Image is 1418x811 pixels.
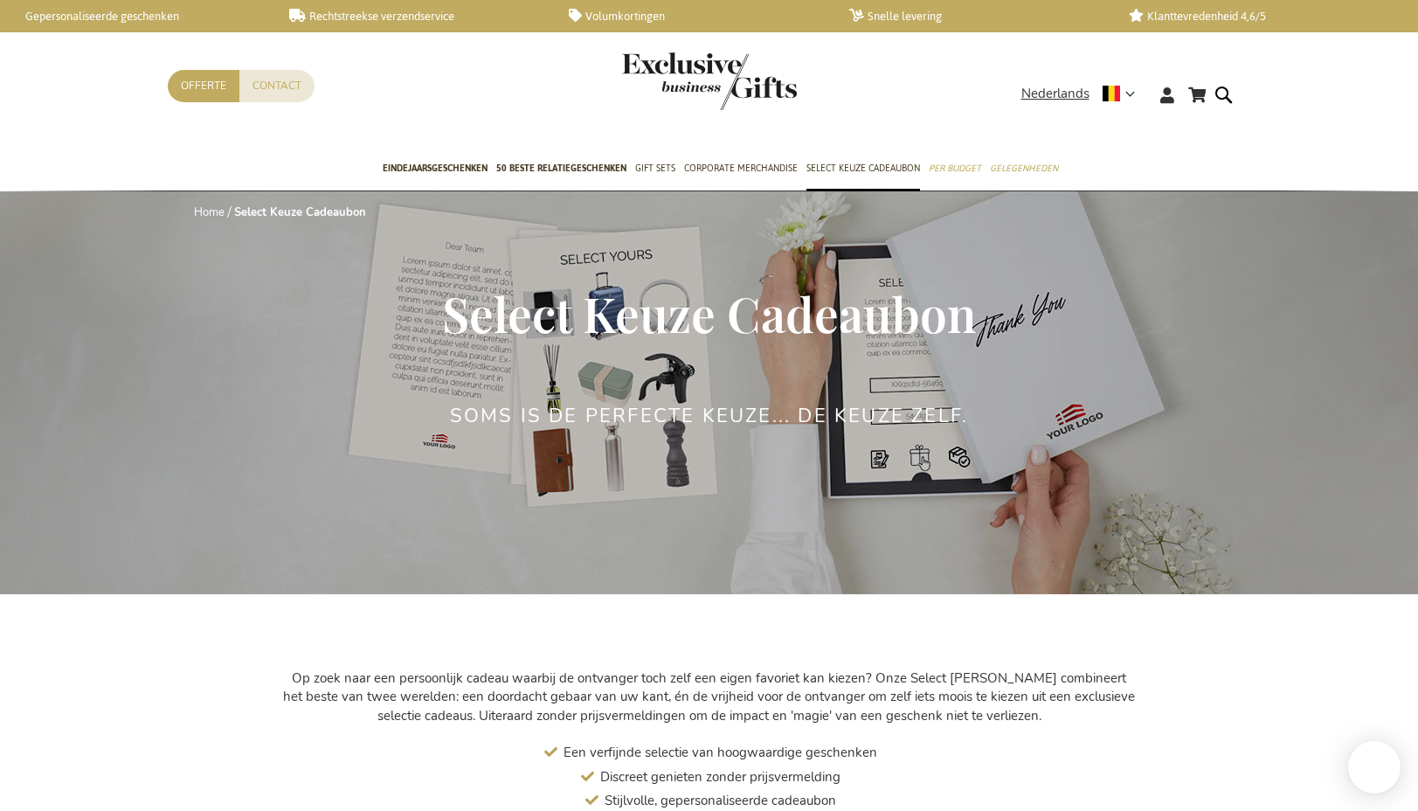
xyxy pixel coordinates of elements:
[1129,9,1381,24] a: Klanttevredenheid 4,6/5
[849,9,1102,24] a: Snelle levering
[684,159,798,177] span: Corporate Merchandise
[289,9,542,24] a: Rechtstreekse verzendservice
[806,159,920,177] span: Select Keuze Cadeaubon
[622,52,797,110] img: Exclusive Business gifts logo
[450,405,969,426] h2: Soms is de perfecte keuze... de keuze zelf.
[564,744,877,761] span: Een verfijnde selectie van hoogwaardige geschenken
[383,159,488,177] span: Eindejaarsgeschenken
[990,159,1058,177] span: Gelegenheden
[569,9,821,24] a: Volumkortingen
[1021,84,1089,104] span: Nederlands
[442,281,976,345] span: Select Keuze Cadeaubon
[600,768,840,786] span: Discreet genieten zonder prijsvermelding
[1021,84,1146,104] div: Nederlands
[168,70,239,102] a: Offerte
[281,669,1138,725] p: Op zoek naar een persoonlijk cadeau waarbij de ontvanger toch zelf een eigen favoriet kan kiezen?...
[622,52,709,110] a: store logo
[9,9,261,24] a: Gepersonaliseerde geschenken
[1348,741,1401,794] iframe: belco-activator-frame
[929,159,981,177] span: Per Budget
[635,159,675,177] span: Gift Sets
[605,792,836,809] span: Stijlvolle, gepersonaliseerde cadeaubon
[194,204,225,220] a: Home
[234,204,366,220] strong: Select Keuze Cadeaubon
[496,159,626,177] span: 50 beste relatiegeschenken
[239,70,315,102] a: Contact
